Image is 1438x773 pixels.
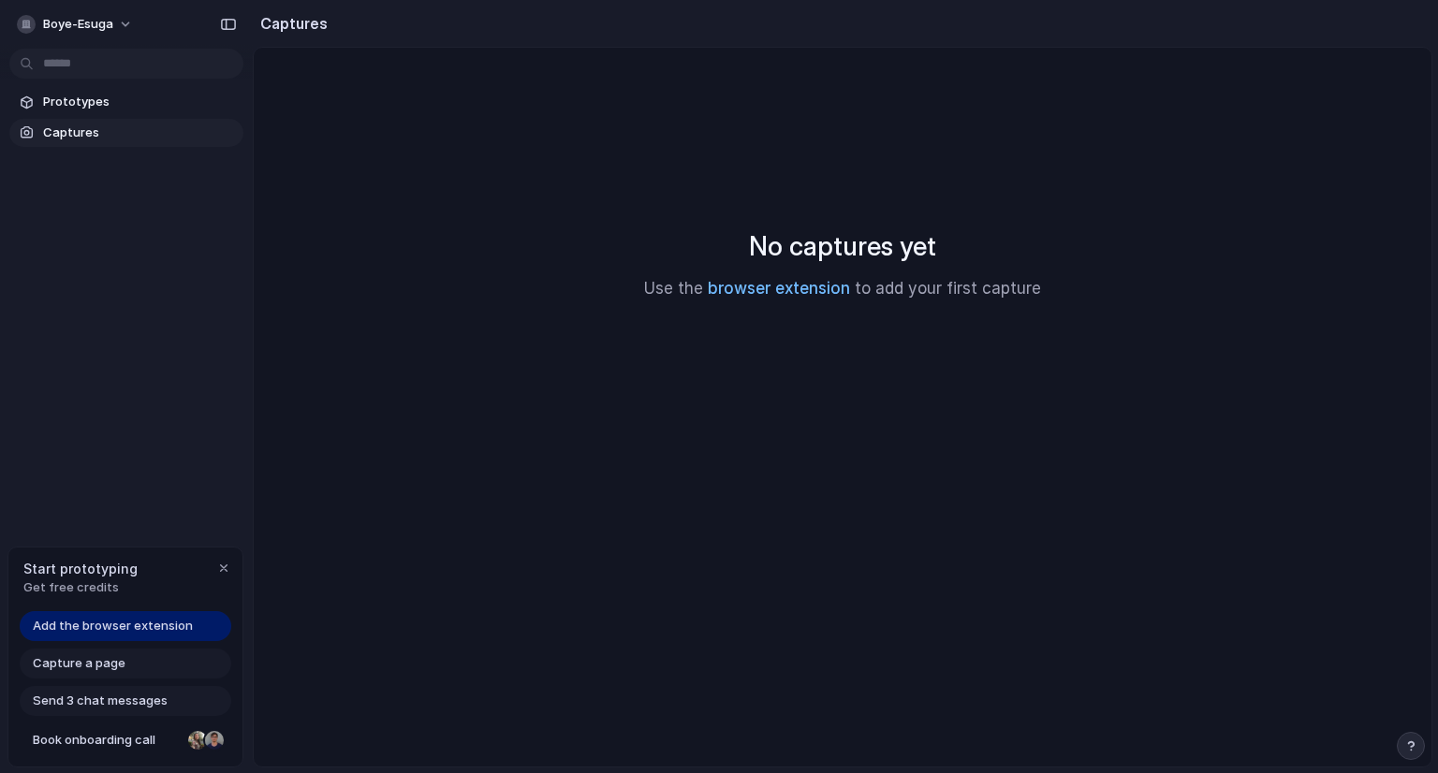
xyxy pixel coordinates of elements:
[708,279,850,298] a: browser extension
[9,9,142,39] button: boye-esuga
[33,731,181,750] span: Book onboarding call
[43,93,236,111] span: Prototypes
[207,110,315,123] div: Keywords by Traffic
[9,119,243,147] a: Captures
[30,30,45,45] img: logo_orange.svg
[33,692,168,710] span: Send 3 chat messages
[203,729,226,751] div: Christian Iacullo
[186,729,209,751] div: Nicole Kubica
[23,578,138,597] span: Get free credits
[23,559,138,578] span: Start prototyping
[749,226,936,266] h2: No captures yet
[644,277,1041,301] p: Use the to add your first capture
[33,654,125,673] span: Capture a page
[71,110,168,123] div: Domain Overview
[253,12,328,35] h2: Captures
[43,15,113,34] span: boye-esuga
[186,109,201,124] img: tab_keywords_by_traffic_grey.svg
[52,30,92,45] div: v 4.0.25
[33,617,193,635] span: Add the browser extension
[43,124,236,142] span: Captures
[49,49,206,64] div: Domain: [DOMAIN_NAME]
[9,88,243,116] a: Prototypes
[30,49,45,64] img: website_grey.svg
[20,725,231,755] a: Book onboarding call
[51,109,66,124] img: tab_domain_overview_orange.svg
